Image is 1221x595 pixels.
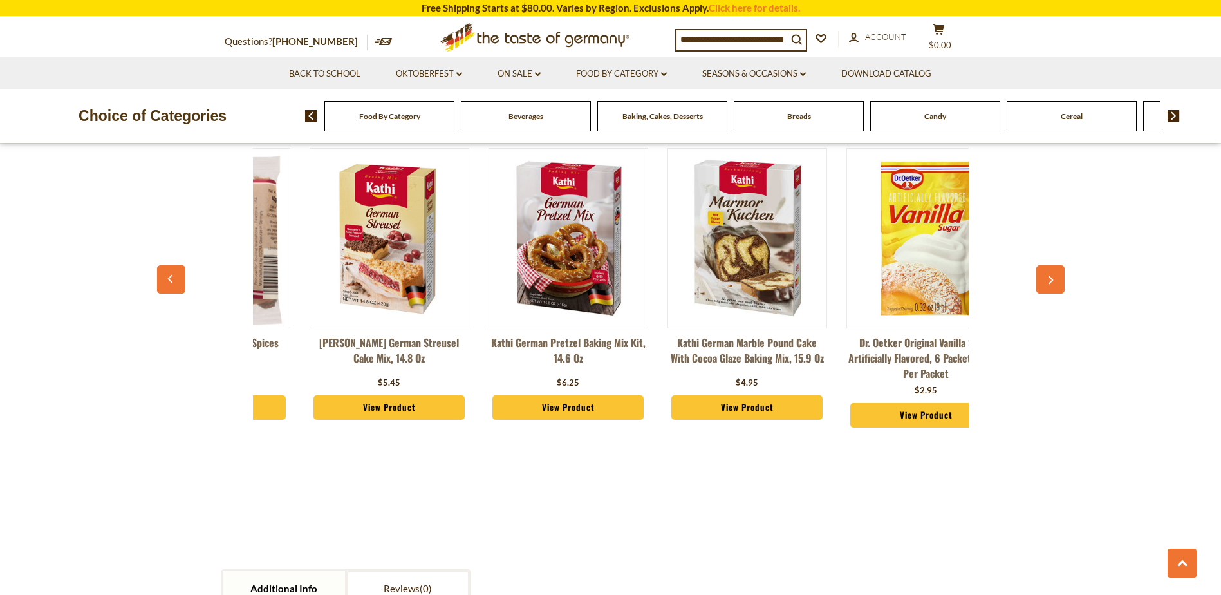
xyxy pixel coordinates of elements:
span: Account [865,32,906,42]
div: $2.95 [915,384,937,397]
a: Kathi German Marble Pound Cake with Cocoa Glaze Baking Mix, 15.9 oz [667,335,827,373]
span: $0.00 [929,40,951,50]
a: View Product [671,395,823,420]
button: $0.00 [920,23,958,55]
a: View Product [492,395,644,420]
a: Candy [924,111,946,121]
a: Baking, Cakes, Desserts [622,111,703,121]
a: [PHONE_NUMBER] [272,35,358,47]
img: previous arrow [305,110,317,122]
a: Account [849,30,906,44]
a: Beverages [508,111,543,121]
img: Kathi German Pretzel Baking Mix Kit, 14.6 oz [489,159,648,317]
img: Kathi German Marble Pound Cake with Cocoa Glaze Baking Mix, 15.9 oz [668,159,826,317]
div: $5.45 [378,377,400,390]
a: [PERSON_NAME] German Streusel Cake Mix, 14.8 oz [310,335,469,373]
a: Seasons & Occasions [702,67,806,81]
img: Dr. Oetker Original Vanilla Sugar, Artificially Flavored, 6 packets .32 oz per packet [847,159,1005,317]
img: Kathi German Streusel Cake Mix, 14.8 oz [310,159,469,317]
div: $6.25 [557,377,579,390]
p: Questions? [225,33,368,50]
a: Download Catalog [841,67,931,81]
a: Breads [787,111,811,121]
a: On Sale [498,67,541,81]
a: Kathi German Pretzel Baking Mix Kit, 14.6 oz [489,335,648,373]
a: Food By Category [576,67,667,81]
a: Back to School [289,67,360,81]
a: Food By Category [359,111,420,121]
img: next arrow [1168,110,1180,122]
a: Cereal [1061,111,1083,121]
div: $4.95 [736,377,758,390]
a: Oktoberfest [396,67,462,81]
a: View Product [850,403,1002,428]
a: Click here for details. [709,2,800,14]
a: View Product [313,395,465,420]
a: Dr. Oetker Original Vanilla Sugar, Artificially Flavored, 6 packets .32 oz per packet [846,335,1006,381]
